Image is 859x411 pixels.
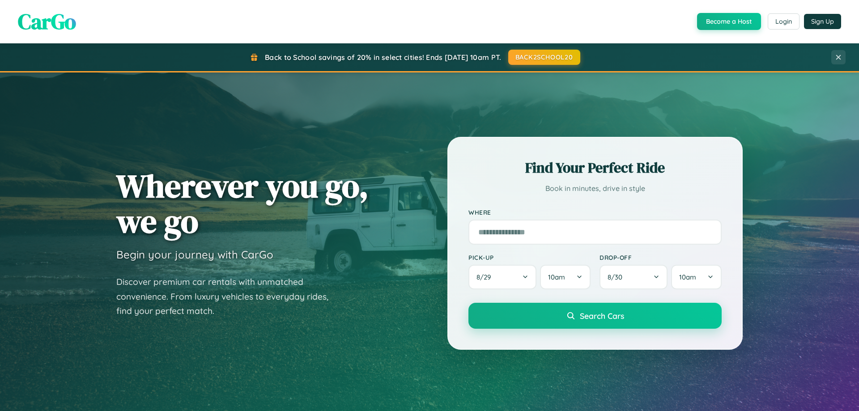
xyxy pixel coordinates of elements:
h1: Wherever you go, we go [116,168,369,239]
h2: Find Your Perfect Ride [468,158,722,178]
button: Become a Host [697,13,761,30]
h3: Begin your journey with CarGo [116,248,273,261]
span: Search Cars [580,311,624,321]
label: Drop-off [600,254,722,261]
button: Login [768,13,799,30]
span: 10am [679,273,696,281]
span: CarGo [18,7,76,36]
button: 10am [671,265,722,289]
span: 8 / 30 [608,273,627,281]
p: Discover premium car rentals with unmatched convenience. From luxury vehicles to everyday rides, ... [116,275,340,318]
label: Pick-up [468,254,591,261]
button: 10am [540,265,591,289]
button: Search Cars [468,303,722,329]
button: 8/30 [600,265,668,289]
p: Book in minutes, drive in style [468,182,722,195]
span: Back to School savings of 20% in select cities! Ends [DATE] 10am PT. [265,53,501,62]
label: Where [468,208,722,216]
button: Sign Up [804,14,841,29]
button: BACK2SCHOOL20 [508,50,580,65]
span: 10am [548,273,565,281]
span: 8 / 29 [476,273,495,281]
button: 8/29 [468,265,536,289]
